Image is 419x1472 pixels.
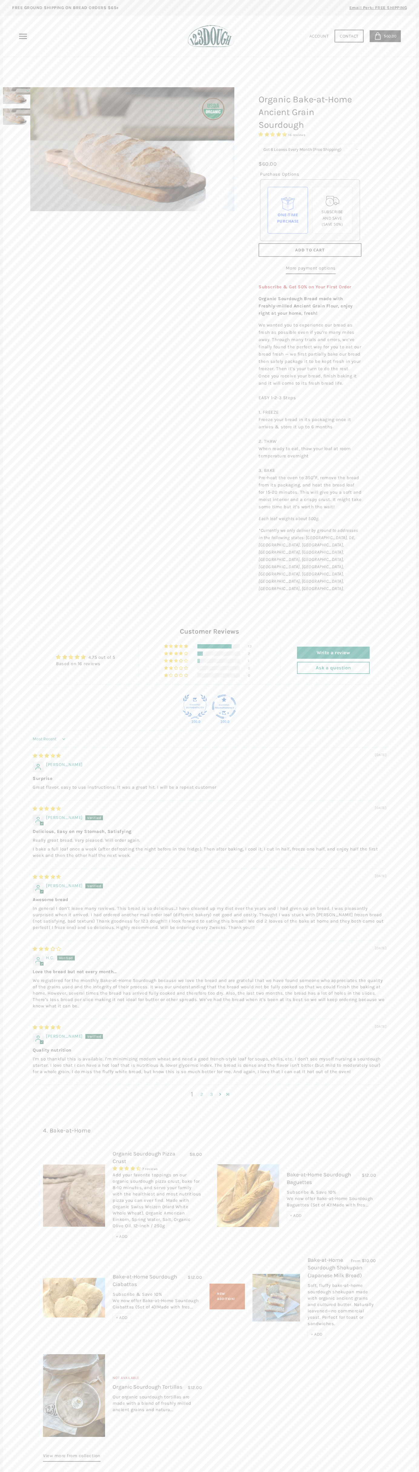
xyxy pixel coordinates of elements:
div: Our organic sourdough tortillas are made with a blend of freshly milled ancient grains and natura... [113,1394,202,1416]
span: + ADD [290,1213,302,1218]
a: Page 3 [207,1091,216,1098]
img: Organic Bake-at-Home Ancient Grain Sourdough [3,87,30,104]
div: + ADD [113,1313,131,1322]
span: [PERSON_NAME] [46,762,83,767]
span: + ADD [116,1234,128,1239]
img: Bake-at-Home Sourdough Ciabattas [43,1278,105,1318]
div: Not Available [113,1375,202,1383]
p: We wanted you to experience our bread as fresh as possible even if you’re many miles away. Throug... [259,321,361,510]
a: Bake-at-Home Sourdough Ciabattas [113,1273,177,1288]
a: Contact [335,30,364,42]
span: [DATE] [375,946,386,951]
a: Judge.me Diamond Transparent Shop medal100.0 [212,695,236,719]
div: + ADD [308,1330,326,1339]
p: Really great bread. Very pleased. Will order again. [33,837,386,844]
b: Delicious, Easy on my Stomach, Satisfying [33,828,386,835]
strong: Organic Sourdough Bread made with Freshly-milled Ancient Grain Flour, enjoy right at your home, f... [259,296,353,316]
select: Sort dropdown [33,733,67,745]
p: I'm so thankful this is available. I'm minimizing modern wheat and need a good french-style loaf ... [33,1056,386,1075]
nav: Primary [18,31,28,41]
img: Bake-at-Home Sourdough Shokupan (Japanese Milk Bread) [252,1274,300,1321]
span: [DATE] [375,874,386,879]
p: Great flavor, easy to use instructions. It was a great hit. I will be a repeat customer [33,784,386,791]
span: [PERSON_NAME] [46,815,83,820]
span: $8.00 [190,1152,202,1157]
div: Subscribe & Save 10% We now offer Bake-at-Home Sourdough Baguettes (Set of 4)!Made with fres... [287,1189,376,1211]
span: [DATE] [375,1024,386,1029]
div: 100.0 [190,719,200,724]
span: $12.00 [188,1385,202,1390]
em: Each loaf weights about 500g. [259,516,319,521]
a: More payment options [286,264,336,274]
b: Love the bread but not every month... [33,969,386,975]
b: Awesome bread [33,897,386,903]
b: Quality nutrition [33,1047,386,1053]
em: *Currently we only deliver by ground to addresses in the following states: [GEOGRAPHIC_DATA], DE,... [259,528,358,591]
a: Page 4 [224,1091,232,1098]
span: $10.00 [362,1258,376,1263]
span: 4.75 stars [259,132,288,137]
a: Organic Sourdough Tortillas [113,1384,182,1390]
span: (Save 50%) [322,222,343,227]
div: + ADD [287,1211,305,1220]
span: $12.00 [188,1275,202,1280]
h1: Organic Bake-at-Home Ancient Grain Sourdough [254,90,366,134]
a: View more from collection [43,1452,101,1462]
span: 3 star review [33,946,61,952]
img: Bake-at-Home Sourdough Baguettes [217,1164,279,1227]
div: 2 [248,651,255,656]
a: Organic Sourdough Pizza Crust [113,1150,175,1165]
b: Surprise [33,775,386,782]
span: [PERSON_NAME] [46,1033,83,1039]
span: H.C. [46,955,54,960]
p: FREE GROUND SHIPPING ON BREAD ORDERS $65+ [12,5,119,11]
a: Organic Sourdough Pizza Crust [43,1165,105,1227]
div: 81% (13) reviews with 5 star rating [164,644,189,648]
span: Email Perk: FREE SHIPPING [349,5,407,10]
button: Add to Cart [259,243,361,257]
span: [PERSON_NAME] [46,883,83,888]
span: 5 star review [33,806,61,811]
a: 4. Bake-at-Home [43,1127,91,1134]
div: $60.00 [259,160,277,168]
div: Subscribe & Save 10% We now offer Bake-at-Home Sourdough Ciabattas (Set of 4)!Made with fres... [113,1291,202,1313]
span: 5 star review [33,874,61,880]
div: Based on 16 reviews [56,661,115,667]
div: 13% (2) reviews with 4 star rating [164,651,189,656]
div: 100.0 [219,719,229,724]
div: New Addition! [209,1284,245,1309]
span: 7 reviews [142,1167,158,1171]
a: Judge.me Diamond Authentic Shop medal100.0 [183,695,207,719]
a: Write a review [297,647,370,659]
a: FREE GROUND SHIPPING ON BREAD ORDERS $65+ [3,3,128,16]
p: In general I don’t leave many reviews. This bread is so delicious…I have cleaned up my diet over ... [33,905,386,931]
img: Judge.me Diamond Authentic Shop medal [183,695,207,719]
div: Diamond Authentic Shop. 100% of published reviews are verified reviews [183,695,207,719]
span: 5 star review [33,1025,61,1030]
img: 123Dough Bakery [188,25,234,48]
div: 6% (1) reviews with 3 star rating [164,659,189,663]
legend: Purchase Options [260,171,299,178]
div: One-time Purchase [273,212,303,224]
a: Ask a question [297,662,370,674]
span: 5 star review [33,753,61,758]
div: Diamond Transparent Shop. Published 100% of verified reviews received in total [212,695,236,719]
img: Organic Sourdough Tortillas [43,1354,105,1437]
span: $12.00 [362,1172,376,1178]
span: [DATE] [375,752,386,758]
a: Bake-at-Home Sourdough Baguettes [287,1171,351,1185]
div: Add your favorite toppings on our organic sourdough pizza crust, bake for 8-10 minutes, and serve... [113,1172,202,1232]
a: Account [309,33,329,39]
span: 16 reviews [288,133,305,137]
div: Soft, fluffy bake-at-home sourdough shokupan made with organic ancient grains and cultured butter... [308,1282,376,1330]
div: 13 [248,644,255,648]
span: + ADD [116,1315,128,1320]
a: Email Perk: FREE SHIPPING [340,3,416,16]
span: Add to Cart [295,247,325,253]
img: Organic Bake-at-Home Ancient Grain Sourdough [30,87,234,211]
span: From [351,1258,360,1263]
div: Average rating is 4.75 stars [56,654,115,661]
